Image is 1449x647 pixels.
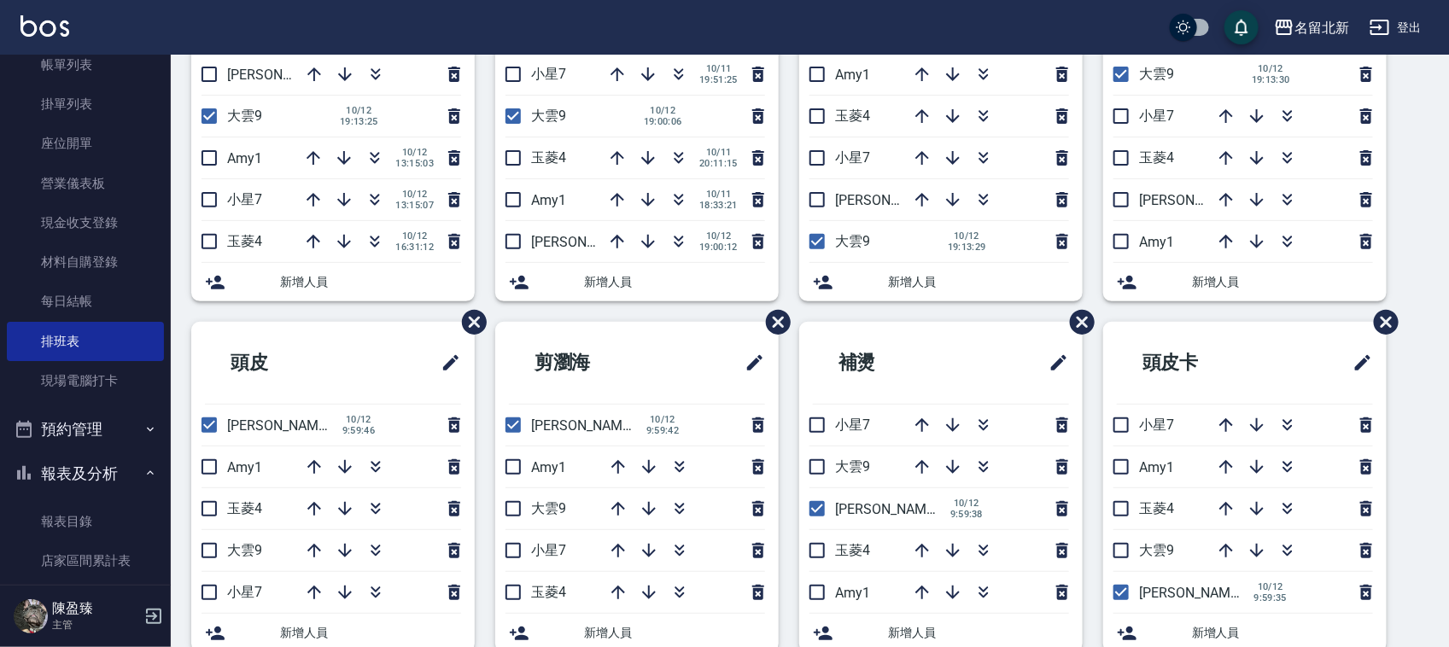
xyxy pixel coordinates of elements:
[948,230,986,242] span: 10/12
[1252,63,1290,74] span: 10/12
[1117,332,1283,393] h2: 頭皮卡
[280,624,461,642] span: 新增人員
[395,158,434,169] span: 13:15:03
[1252,581,1289,592] span: 10/12
[531,192,566,208] span: Amy1
[531,542,566,558] span: 小星7
[7,282,164,321] a: 每日結帳
[888,273,1069,291] span: 新增人員
[531,66,566,82] span: 小星7
[948,498,985,509] span: 10/12
[7,502,164,541] a: 報表目錄
[1139,66,1174,82] span: 大雲9
[835,417,870,433] span: 小星7
[495,263,779,301] div: 新增人員
[7,45,164,85] a: 帳單列表
[7,452,164,496] button: 報表及分析
[531,149,566,166] span: 玉菱4
[1363,12,1429,44] button: 登出
[1361,297,1401,347] span: 刪除班表
[7,322,164,361] a: 排班表
[799,263,1083,301] div: 新增人員
[227,459,262,475] span: Amy1
[888,624,1069,642] span: 新增人員
[52,617,139,632] p: 主管
[395,200,434,211] span: 13:15:07
[1057,297,1097,347] span: 刪除班表
[7,124,164,163] a: 座位開單
[227,67,337,83] span: [PERSON_NAME]2
[7,242,164,282] a: 材料自購登錄
[395,147,434,158] span: 10/12
[699,147,738,158] span: 10/11
[227,233,262,249] span: 玉菱4
[644,105,682,116] span: 10/12
[1038,342,1069,383] span: 修改班表的標題
[1139,108,1174,124] span: 小星7
[584,624,765,642] span: 新增人員
[699,189,738,200] span: 10/11
[1267,10,1356,45] button: 名留北新
[1252,74,1290,85] span: 19:13:30
[835,192,945,208] span: [PERSON_NAME]2
[835,108,870,124] span: 玉菱4
[835,458,870,475] span: 大雲9
[1139,192,1249,208] span: [PERSON_NAME]2
[395,242,434,253] span: 16:31:12
[227,542,262,558] span: 大雲9
[1224,10,1259,44] button: save
[1139,234,1174,250] span: Amy1
[1192,273,1373,291] span: 新增人員
[227,191,262,207] span: 小星7
[753,297,793,347] span: 刪除班表
[531,459,566,475] span: Amy1
[835,149,870,166] span: 小星7
[644,116,682,127] span: 19:00:06
[449,297,489,347] span: 刪除班表
[734,342,765,383] span: 修改班表的標題
[7,581,164,621] a: 店家日報表
[699,63,738,74] span: 10/11
[227,500,262,516] span: 玉菱4
[7,164,164,203] a: 營業儀表板
[1139,585,1249,601] span: [PERSON_NAME]2
[7,85,164,124] a: 掛單列表
[644,425,681,436] span: 9:59:42
[699,200,738,211] span: 18:33:21
[531,417,641,434] span: [PERSON_NAME]2
[835,233,870,249] span: 大雲9
[280,273,461,291] span: 新增人員
[340,105,378,116] span: 10/12
[531,584,566,600] span: 玉菱4
[531,108,566,124] span: 大雲9
[7,203,164,242] a: 現金收支登錄
[699,158,738,169] span: 20:11:15
[7,541,164,580] a: 店家區間累計表
[813,332,970,393] h2: 補燙
[1139,459,1174,475] span: Amy1
[1139,542,1174,558] span: 大雲9
[227,108,262,124] span: 大雲9
[395,189,434,200] span: 10/12
[1342,342,1373,383] span: 修改班表的標題
[644,414,681,425] span: 10/12
[509,332,675,393] h2: 剪瀏海
[1294,17,1349,38] div: 名留北新
[227,584,262,600] span: 小星7
[531,234,641,250] span: [PERSON_NAME]2
[191,263,475,301] div: 新增人員
[948,509,985,520] span: 9:59:38
[20,15,69,37] img: Logo
[14,599,48,633] img: Person
[699,242,738,253] span: 19:00:12
[395,230,434,242] span: 10/12
[835,542,870,558] span: 玉菱4
[340,116,378,127] span: 19:13:25
[7,407,164,452] button: 預約管理
[835,67,870,83] span: Amy1
[1103,263,1387,301] div: 新增人員
[340,414,377,425] span: 10/12
[948,242,986,253] span: 19:13:29
[699,74,738,85] span: 19:51:25
[205,332,362,393] h2: 頭皮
